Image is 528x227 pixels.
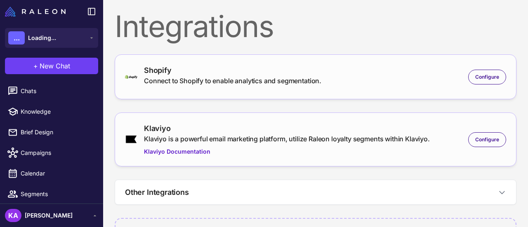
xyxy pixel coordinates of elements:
h3: Other Integrations [125,187,189,198]
span: Configure [475,73,499,81]
span: Campaigns [21,148,93,157]
span: Brief Design [21,128,93,137]
div: ... [8,31,25,44]
div: KA [5,209,21,222]
a: Chats [3,82,100,100]
div: Shopify [144,65,321,76]
button: Other Integrations [115,180,516,204]
a: Campaigns [3,144,100,161]
span: Loading... [28,33,56,42]
span: + [33,61,38,71]
span: Segments [21,190,93,199]
button: +New Chat [5,58,98,74]
div: Klaviyo is a powerful email marketing platform, utilize Raleon loyalty segments within Klaviyo. [144,134,430,144]
a: Segments [3,185,100,203]
span: Knowledge [21,107,93,116]
a: Klaviyo Documentation [144,147,430,156]
a: Knowledge [3,103,100,120]
div: Klaviyo [144,123,430,134]
span: Calendar [21,169,93,178]
div: Integrations [115,12,516,41]
img: shopify-logo-primary-logo-456baa801ee66a0a435671082365958316831c9960c480451dd0330bcdae304f.svg [125,75,137,79]
a: Brief Design [3,124,100,141]
span: Chats [21,87,93,96]
span: [PERSON_NAME] [25,211,73,220]
img: Raleon Logo [5,7,66,16]
div: Connect to Shopify to enable analytics and segmentation. [144,76,321,86]
button: ...Loading... [5,28,98,48]
img: klaviyo.png [125,135,137,144]
span: Configure [475,136,499,143]
a: Calendar [3,165,100,182]
span: New Chat [40,61,70,71]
